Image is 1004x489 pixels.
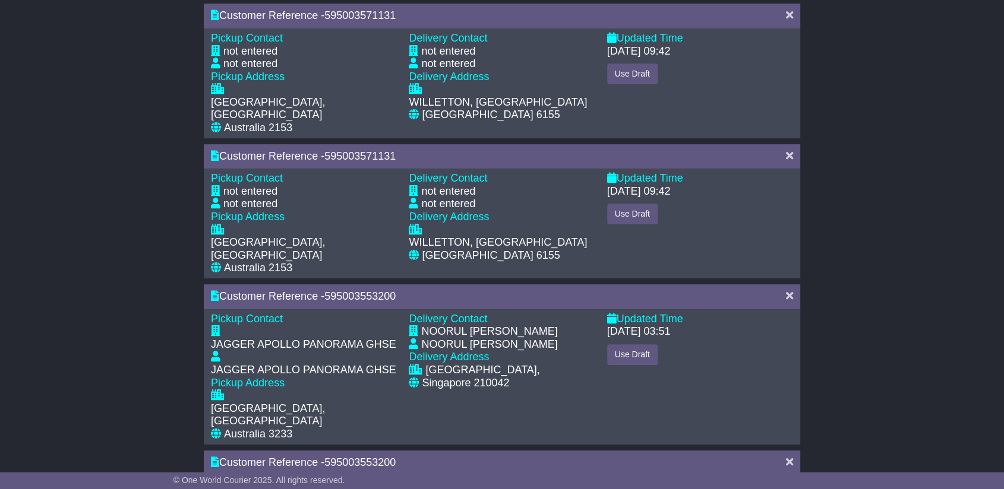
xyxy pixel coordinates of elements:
div: Australia 3233 [224,428,292,441]
div: JAGGER APOLLO PANORAMA GHSE [211,364,396,377]
div: Customer Reference - [211,290,774,303]
span: Pickup Contact [211,313,283,325]
span: 595003571131 [324,150,396,162]
div: not entered [223,185,277,198]
div: Singapore 210042 [422,377,509,390]
button: Use Draft [607,344,658,365]
div: not entered [421,58,475,71]
div: [GEOGRAPHIC_DATA], [GEOGRAPHIC_DATA] [211,236,397,262]
div: not entered [421,45,475,58]
div: Updated Time [607,313,793,326]
span: 595003571131 [324,9,396,21]
div: [DATE] 09:42 [607,45,671,58]
div: not entered [421,185,475,198]
span: 595003553200 [324,456,396,468]
span: Delivery Address [409,71,489,82]
div: Customer Reference - [211,9,774,23]
div: NOORUL [PERSON_NAME] [421,338,557,351]
div: [GEOGRAPHIC_DATA], [425,364,539,377]
div: [GEOGRAPHIC_DATA] 6155 [422,109,560,122]
span: 595003553200 [324,290,396,302]
div: Australia 2153 [224,262,292,275]
div: [DATE] 09:42 [607,185,671,198]
div: JAGGER APOLLO PANORAMA GHSE [211,338,396,351]
div: not entered [421,198,475,211]
div: WILLETTON, [GEOGRAPHIC_DATA] [409,96,587,109]
div: Updated Time [607,172,793,185]
button: Use Draft [607,204,658,224]
span: Delivery Address [409,211,489,223]
div: [GEOGRAPHIC_DATA], [GEOGRAPHIC_DATA] [211,402,397,428]
div: Customer Reference - [211,456,774,469]
div: not entered [223,58,277,71]
div: Australia 2153 [224,122,292,135]
div: Updated Time [607,32,793,45]
div: [GEOGRAPHIC_DATA], [GEOGRAPHIC_DATA] [211,96,397,122]
div: [DATE] 03:51 [607,325,671,338]
span: Pickup Address [211,71,285,82]
span: Delivery Contact [409,313,487,325]
div: WILLETTON, [GEOGRAPHIC_DATA] [409,236,587,249]
div: Customer Reference - [211,150,774,163]
span: Pickup Contact [211,32,283,44]
span: Pickup Address [211,211,285,223]
span: © One World Courier 2025. All rights reserved. [173,475,345,485]
span: Pickup Contact [211,172,283,184]
button: Use Draft [607,63,658,84]
div: not entered [223,198,277,211]
span: Delivery Contact [409,32,487,44]
span: Delivery Contact [409,172,487,184]
div: [GEOGRAPHIC_DATA] 6155 [422,249,560,262]
span: Pickup Address [211,377,285,389]
div: not entered [223,45,277,58]
span: Delivery Address [409,351,489,363]
div: NOORUL [PERSON_NAME] [421,325,557,338]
